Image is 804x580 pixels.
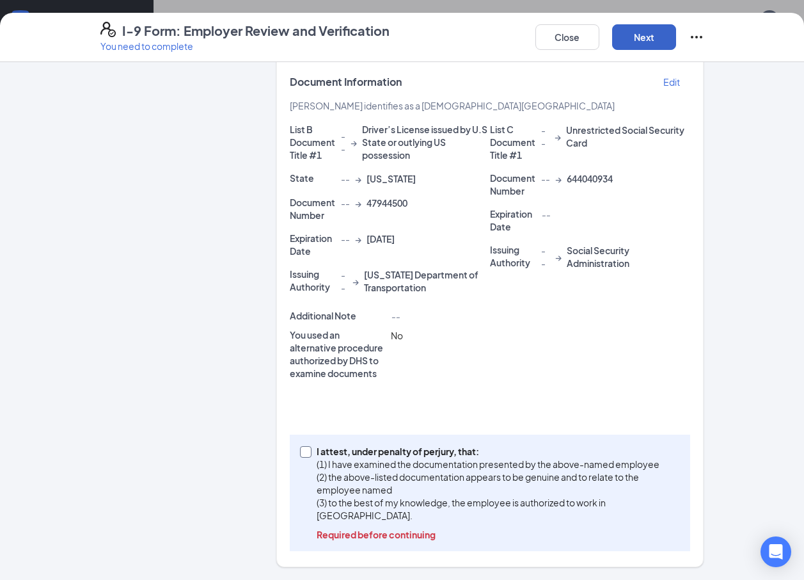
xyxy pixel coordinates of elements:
[541,209,550,220] span: --
[290,196,336,222] p: Document Number
[490,243,536,269] p: Issuing Authority
[290,100,615,111] span: [PERSON_NAME] identifies as a [DEMOGRAPHIC_DATA][GEOGRAPHIC_DATA]
[100,40,390,52] p: You need to complete
[391,330,403,341] span: No
[355,232,361,245] span: →
[290,123,336,161] p: List B Document Title #1
[567,172,613,185] span: 644040934
[391,310,400,322] span: --
[351,136,357,149] span: →
[341,232,350,245] span: --
[317,471,675,496] p: (2) the above-listed documentation appears to be genuine and to relate to the employee named
[362,123,490,161] span: Driver’s License issued by U.S State or outlying US possession
[367,232,395,245] span: [DATE]
[541,172,550,185] span: --
[122,22,390,40] h4: I-9 Form: Employer Review and Verification
[317,496,675,522] p: (3) to the best of my knowledge, the employee is authorized to work in [GEOGRAPHIC_DATA].
[317,445,675,458] p: I attest, under penalty of perjury, that:
[541,124,549,149] span: --
[290,172,336,184] p: State
[341,129,345,155] span: --
[612,24,676,50] button: Next
[364,268,490,294] span: [US_STATE] Department of Transportation
[355,172,361,185] span: →
[555,250,562,263] span: →
[341,268,347,294] span: --
[341,197,350,209] span: --
[490,207,536,233] p: Expiration Date
[290,268,336,293] p: Issuing Authority
[663,76,680,88] p: Edit
[541,244,550,270] span: --
[290,309,386,322] p: Additional Note
[367,172,416,185] span: [US_STATE]
[555,172,562,185] span: →
[567,244,690,270] span: Social Security Administration
[689,29,704,45] svg: Ellipses
[341,172,350,185] span: --
[555,130,561,143] span: →
[566,124,691,149] span: Unrestricted Social Security Card
[290,232,336,257] p: Expiration Date
[317,528,675,541] p: Required before continuing
[100,22,116,37] svg: FormI9EVerifyIcon
[355,197,361,209] span: →
[490,172,536,197] p: Document Number
[761,536,791,567] div: Open Intercom Messenger
[535,24,599,50] button: Close
[352,275,359,287] span: →
[367,197,407,209] span: 47944500
[490,123,536,161] p: List C Document Title #1
[290,328,386,380] p: You used an alternative procedure authorized by DHS to examine documents
[290,76,402,88] span: Document Information
[317,458,675,471] p: (1) I have examined the documentation presented by the above-named employee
